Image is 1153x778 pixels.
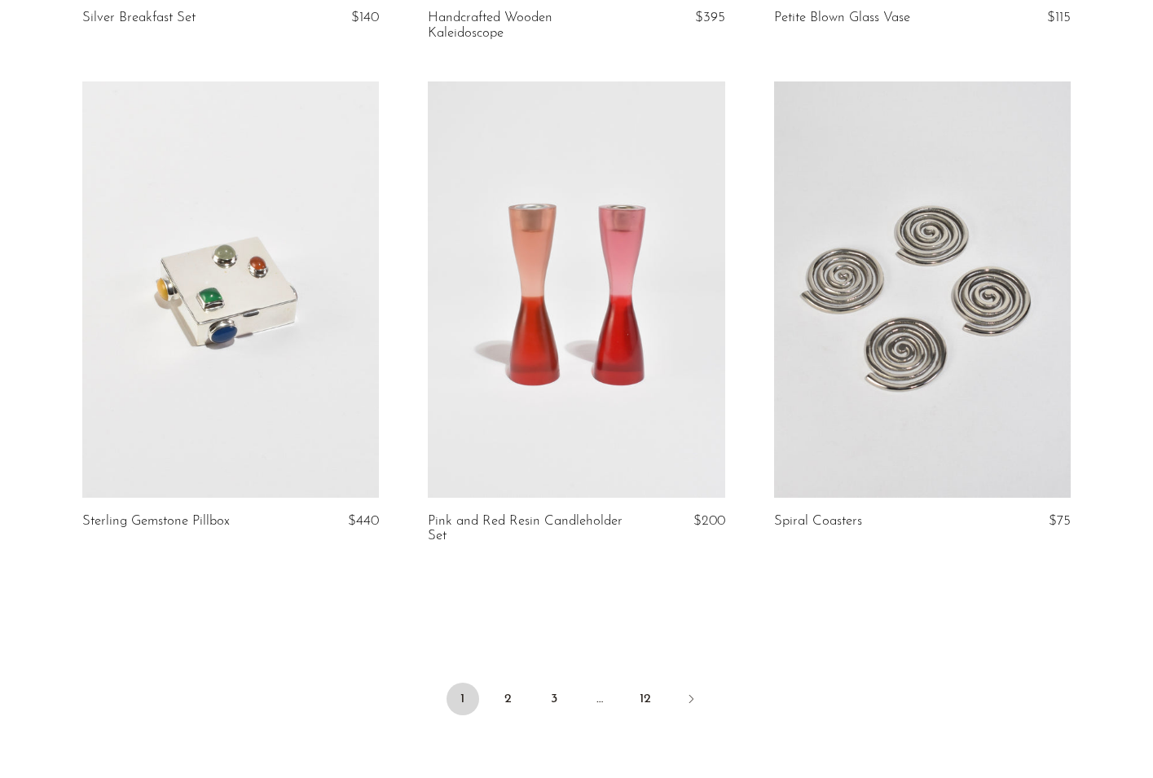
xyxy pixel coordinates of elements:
a: 3 [538,683,570,715]
a: Pink and Red Resin Candleholder Set [428,514,626,544]
a: Next [675,683,707,719]
a: Spiral Coasters [774,514,862,529]
span: $440 [348,514,379,528]
span: $395 [695,11,725,24]
a: Sterling Gemstone Pillbox [82,514,230,529]
a: Handcrafted Wooden Kaleidoscope [428,11,626,41]
a: Silver Breakfast Set [82,11,196,25]
a: Petite Blown Glass Vase [774,11,910,25]
span: 1 [447,683,479,715]
span: $140 [351,11,379,24]
span: … [583,683,616,715]
span: $115 [1047,11,1071,24]
span: $75 [1049,514,1071,528]
a: 12 [629,683,662,715]
a: 2 [492,683,525,715]
span: $200 [693,514,725,528]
